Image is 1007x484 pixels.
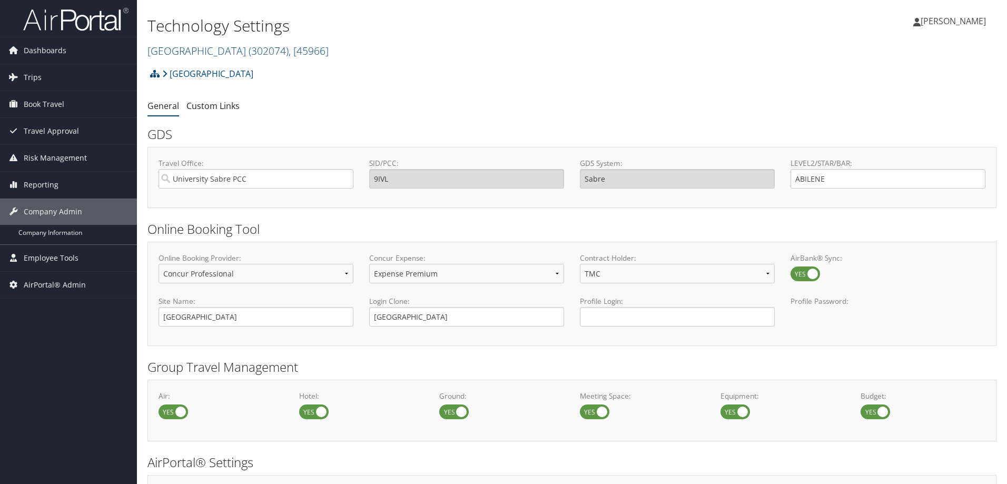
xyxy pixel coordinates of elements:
a: [GEOGRAPHIC_DATA] [162,63,253,84]
input: Profile Login: [580,307,775,327]
label: Login Clone: [369,296,564,307]
span: Travel Approval [24,118,79,144]
label: Travel Office: [159,158,353,169]
label: Air: [159,391,283,401]
img: airportal-logo.png [23,7,129,32]
a: Custom Links [186,100,240,112]
h2: Group Travel Management [147,358,996,376]
a: [GEOGRAPHIC_DATA] [147,44,329,58]
span: Company Admin [24,199,82,225]
a: General [147,100,179,112]
label: Contract Holder: [580,253,775,263]
a: [PERSON_NAME] [913,5,996,37]
h2: GDS [147,125,989,143]
span: Dashboards [24,37,66,64]
span: ( 302074 ) [249,44,289,58]
label: AirBank® Sync [791,266,820,281]
span: AirPortal® Admin [24,272,86,298]
span: Risk Management [24,145,87,171]
h1: Technology Settings [147,15,714,37]
label: GDS System: [580,158,775,169]
h2: Online Booking Tool [147,220,996,238]
span: , [ 45966 ] [289,44,329,58]
label: Hotel: [299,391,424,401]
label: Profile Login: [580,296,775,326]
label: Budget: [861,391,985,401]
label: AirBank® Sync: [791,253,985,263]
label: Concur Expense: [369,253,564,263]
h2: AirPortal® Settings [147,453,996,471]
span: Trips [24,64,42,91]
label: Ground: [439,391,564,401]
span: Book Travel [24,91,64,117]
label: LEVEL2/STAR/BAR: [791,158,985,169]
label: SID/PCC: [369,158,564,169]
label: Online Booking Provider: [159,253,353,263]
label: Meeting Space: [580,391,705,401]
label: Equipment: [720,391,845,401]
label: Profile Password: [791,296,985,326]
label: Site Name: [159,296,353,307]
span: Employee Tools [24,245,78,271]
span: Reporting [24,172,58,198]
span: [PERSON_NAME] [921,15,986,27]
